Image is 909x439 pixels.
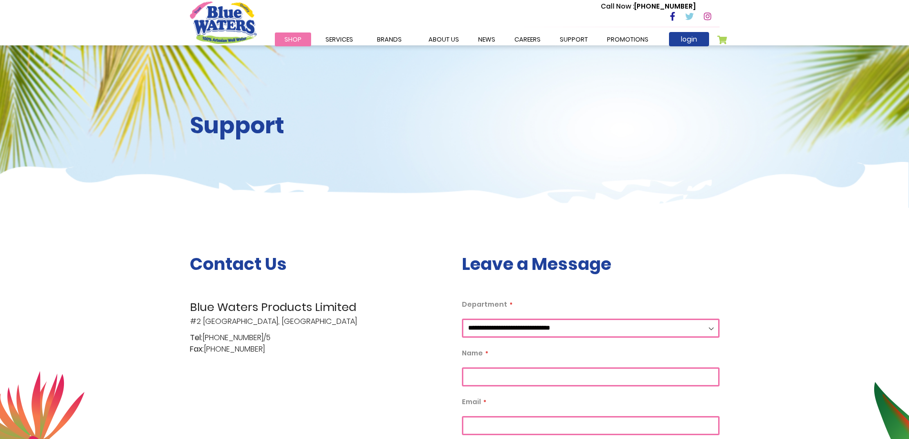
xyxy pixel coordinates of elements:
[190,343,204,355] span: Fax:
[190,332,202,343] span: Tel:
[419,32,469,46] a: about us
[550,32,597,46] a: support
[462,348,483,358] span: Name
[190,299,448,316] span: Blue Waters Products Limited
[669,32,709,46] a: login
[377,35,402,44] span: Brands
[505,32,550,46] a: careers
[597,32,658,46] a: Promotions
[190,299,448,327] p: #2 [GEOGRAPHIC_DATA], [GEOGRAPHIC_DATA]
[325,35,353,44] span: Services
[601,1,634,11] span: Call Now :
[462,397,481,407] span: Email
[462,254,720,274] h3: Leave a Message
[190,254,448,274] h3: Contact Us
[469,32,505,46] a: News
[190,112,448,139] h2: Support
[284,35,302,44] span: Shop
[462,300,507,309] span: Department
[601,1,696,11] p: [PHONE_NUMBER]
[190,332,448,355] p: [PHONE_NUMBER]/5 [PHONE_NUMBER]
[190,1,257,43] a: store logo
